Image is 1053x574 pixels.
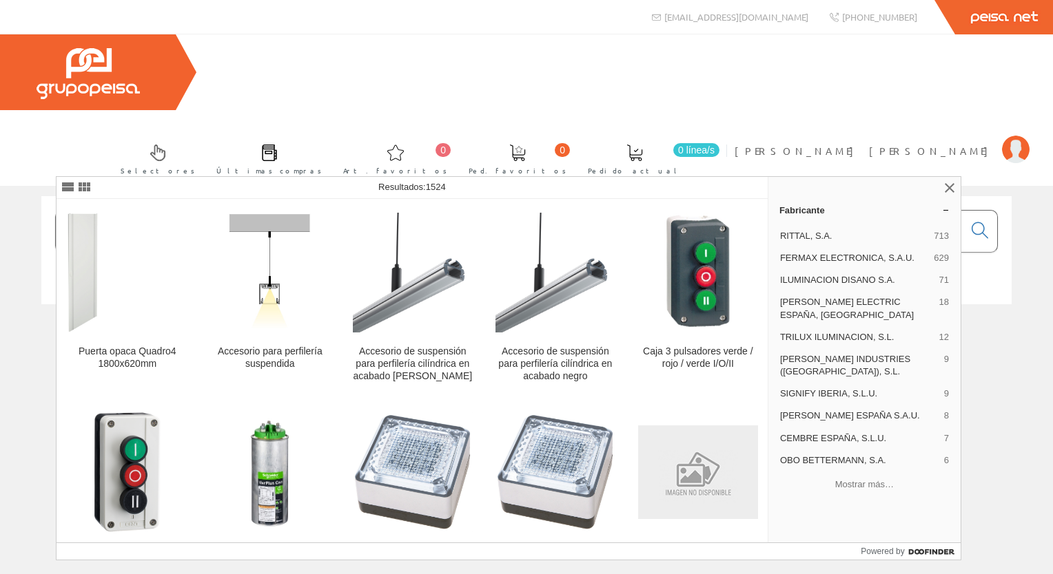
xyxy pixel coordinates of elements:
[495,213,615,332] img: Accesorio de suspensión para perfilería cilíndrica en acabado negro
[353,213,473,332] img: Accesorio de suspensión para perfilería cilíndrica en acabado blanco
[861,545,904,557] span: Powered by
[469,164,566,178] span: Ped. favoritos
[944,353,949,378] span: 9
[555,143,570,157] span: 0
[861,543,961,560] a: Powered by
[780,454,939,467] span: OBO BETTERMANN, S.A.
[68,346,187,370] div: Puerta opaca Quadro4 1800x620mm
[92,410,163,534] img: Caja 3 elem.gris + NP2-EA31+NP2-EA41+NP2-EA21 grabados
[342,200,484,398] a: Accesorio de suspensión para perfilería cilíndrica en acabado blanco Accesorio de suspensión para...
[768,199,961,221] a: Fabricante
[588,164,682,178] span: Pedido actual
[944,410,949,422] span: 8
[780,252,928,264] span: FERMAX ELECTRONICA, S.A.U.
[210,346,330,370] div: Accesorio para perfilería suspendida
[735,133,1030,146] a: [PERSON_NAME] [PERSON_NAME]
[353,412,473,532] img: LUM.SUPERF.UTU ROUND LED F.IP68 BL/SOL.
[68,213,187,332] img: Puerta opaca Quadro4 1800x620mm
[57,200,198,398] a: Puerta opaca Quadro4 1800x620mm Puerta opaca Quadro4 1800x620mm
[780,410,939,422] span: [PERSON_NAME] ESPAÑA S.A.U.
[780,296,934,321] span: [PERSON_NAME] ELECTRIC ESPAÑA, [GEOGRAPHIC_DATA]
[627,200,769,398] a: Caja 3 pulsadores verde / rojo / verde I/O/II Caja 3 pulsadores verde / rojo / verde I/O/II
[664,11,808,23] span: [EMAIL_ADDRESS][DOMAIN_NAME]
[944,432,949,445] span: 7
[638,425,758,519] img: CONECTOR 2P. PARA PROYECTORES 339 NEGRO
[495,346,615,383] div: Accesorio de suspensión para perfilería cilíndrica en acabado negro
[203,133,329,183] a: Últimas compras
[107,133,202,183] a: Selectores
[216,164,322,178] span: Últimas compras
[37,48,140,99] img: Grupo Peisa
[199,200,341,398] a: Accesorio para perfilería suspendida Accesorio para perfilería suspendida
[780,432,939,445] span: CEMBRE ESPAÑA, S.L.U.
[780,353,939,378] span: [PERSON_NAME] INDUSTRIES ([GEOGRAPHIC_DATA]), S.L.
[41,321,1012,333] div: © Grupo Peisa
[343,164,447,178] span: Art. favoritos
[842,11,917,23] span: [PHONE_NUMBER]
[222,211,318,334] img: Accesorio para perfilería suspendida
[426,182,446,192] span: 1524
[673,143,719,157] span: 0 línea/s
[939,331,948,343] span: 12
[378,182,446,192] span: Resultados:
[495,412,615,532] img: LUM.SUPERF.UTU ROUND LED F.IP68 AR./SOL.
[780,331,934,343] span: TRILUX ILUMINACION, S.L.
[934,252,949,264] span: 629
[484,200,626,398] a: Accesorio de suspensión para perfilería cilíndrica en acabado negro Accesorio de suspensión para ...
[939,274,948,286] span: 71
[735,144,995,158] span: [PERSON_NAME] [PERSON_NAME]
[780,230,928,242] span: RITTAL, S.A.
[121,164,195,178] span: Selectores
[934,230,949,242] span: 713
[436,143,451,157] span: 0
[210,412,330,532] img: Condensador VARPLUSCAN 33,9kVAR 480V tamaño XC
[638,213,758,332] img: Caja 3 pulsadores verde / rojo / verde I/O/II
[780,274,934,286] span: ILUMINACION DISANO S.A.
[780,387,939,400] span: SIGNIFY IBERIA, S.L.U.
[638,346,758,370] div: Caja 3 pulsadores verde / rojo / verde I/O/II
[944,454,949,467] span: 6
[944,387,949,400] span: 9
[353,346,473,383] div: Accesorio de suspensión para perfilería cilíndrica en acabado [PERSON_NAME]
[774,473,955,496] button: Mostrar más…
[939,296,948,321] span: 18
